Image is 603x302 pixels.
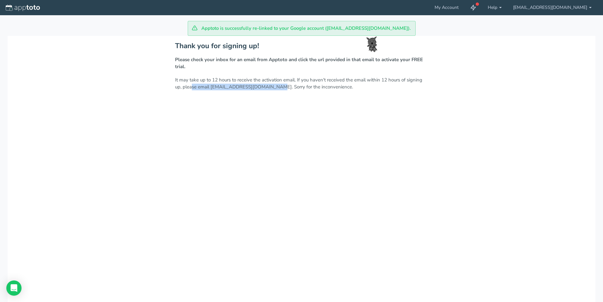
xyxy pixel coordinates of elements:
[175,56,428,90] p: It may take up to 12 hours to receive the activation email. If you haven't received the email wit...
[188,21,416,36] div: Apptoto is successfully re-linked to your Google account ([EMAIL_ADDRESS][DOMAIN_NAME]).
[6,280,22,296] div: Open Intercom Messenger
[175,56,423,69] strong: Please check your inbox for an email from Apptoto and click the url provided in that email to act...
[175,42,428,50] h2: Thank you for signing up!
[366,36,378,52] img: toto-small.png
[6,5,40,11] img: logo-apptoto--white.svg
